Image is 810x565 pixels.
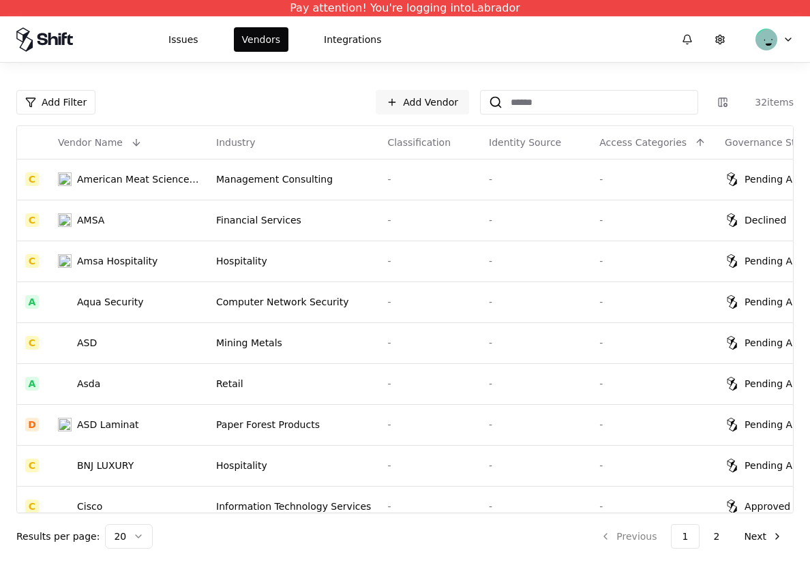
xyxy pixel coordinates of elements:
[216,295,371,309] div: Computer Network Security
[489,336,583,350] div: -
[599,500,708,513] div: -
[216,172,371,186] div: Management Consulting
[599,254,708,268] div: -
[387,418,472,431] div: -
[387,295,472,309] div: -
[489,459,583,472] div: -
[77,336,97,350] div: ASD
[489,377,583,391] div: -
[599,213,708,227] div: -
[589,524,794,549] nav: pagination
[387,500,472,513] div: -
[387,336,472,350] div: -
[58,500,72,513] img: Cisco
[25,213,39,227] div: C
[58,418,72,431] img: ASD Laminat
[599,172,708,186] div: -
[387,213,472,227] div: -
[216,418,371,431] div: Paper Forest Products
[25,377,39,391] div: A
[671,524,700,549] button: 1
[25,336,39,350] div: C
[77,418,139,431] div: ASD Laminat
[387,254,472,268] div: -
[216,500,371,513] div: Information Technology Services
[733,524,794,549] button: Next
[745,500,790,513] div: Approved
[387,172,472,186] div: -
[216,336,371,350] div: Mining Metals
[216,377,371,391] div: Retail
[489,295,583,309] div: -
[25,254,39,268] div: C
[160,27,207,52] button: Issues
[387,459,472,472] div: -
[25,500,39,513] div: C
[77,213,104,227] div: AMSA
[58,136,123,149] div: Vendor Name
[599,377,708,391] div: -
[387,136,451,149] div: Classification
[58,172,72,186] img: American Meat Science Association (AMSA)
[58,459,72,472] img: BNJ LUXURY
[216,459,371,472] div: Hospitality
[58,213,72,227] img: AMSA
[77,377,100,391] div: Asda
[599,459,708,472] div: -
[599,418,708,431] div: -
[599,336,708,350] div: -
[25,295,39,309] div: A
[77,172,200,186] div: American Meat Science Association (AMSA)
[702,524,730,549] button: 2
[77,295,144,309] div: Aqua Security
[77,459,134,472] div: BNJ LUXURY
[77,254,157,268] div: Amsa Hospitality
[489,500,583,513] div: -
[489,172,583,186] div: -
[58,254,72,268] img: Amsa Hospitality
[16,530,100,543] p: Results per page:
[25,172,39,186] div: C
[16,90,95,114] button: Add Filter
[316,27,389,52] button: Integrations
[58,377,72,391] img: Asda
[58,336,72,350] img: ASD
[77,500,102,513] div: Cisco
[25,418,39,431] div: D
[489,213,583,227] div: -
[489,418,583,431] div: -
[216,254,371,268] div: Hospitality
[745,213,786,227] div: Declined
[376,90,469,114] a: Add Vendor
[25,459,39,472] div: C
[216,136,256,149] div: Industry
[739,95,794,109] div: 32 items
[234,27,288,52] button: Vendors
[216,213,371,227] div: Financial Services
[387,377,472,391] div: -
[599,295,708,309] div: -
[489,136,561,149] div: Identity Source
[599,136,687,149] div: Access Categories
[489,254,583,268] div: -
[58,295,72,309] img: Aqua Security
